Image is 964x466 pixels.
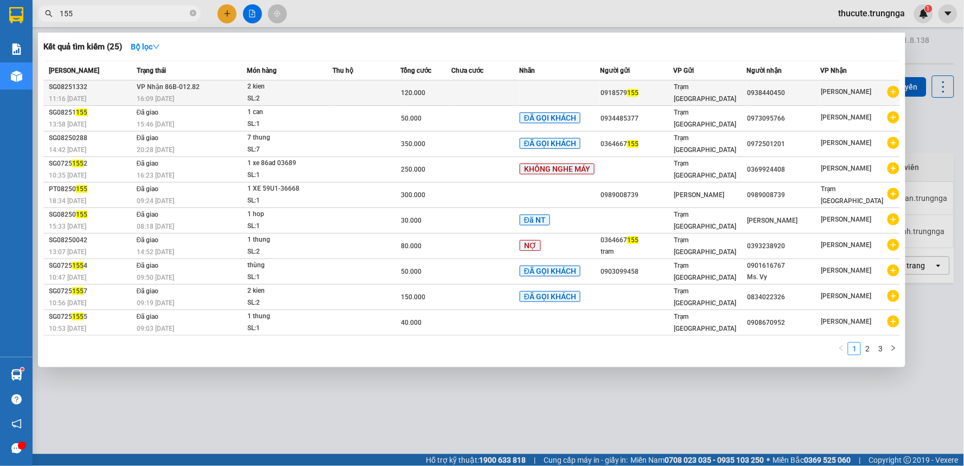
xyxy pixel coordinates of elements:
[401,166,425,173] span: 250.000
[43,41,122,53] h3: Kết quả tìm kiếm ( 25 )
[601,235,673,246] div: 0364667
[401,115,422,122] span: 50.000
[601,87,673,99] div: 0918579
[247,169,329,181] div: SL: 1
[674,109,737,128] span: Trạm [GEOGRAPHIC_DATA]
[49,274,86,281] span: 10:47 [DATE]
[674,313,737,332] span: Trạm [GEOGRAPHIC_DATA]
[674,134,737,154] span: Trạm [GEOGRAPHIC_DATA]
[821,185,883,205] span: Trạm [GEOGRAPHIC_DATA]
[49,146,86,154] span: 14:42 [DATE]
[137,248,174,256] span: 14:52 [DATE]
[888,162,899,174] span: plus-circle
[49,209,133,221] div: SG08250
[674,191,725,199] span: [PERSON_NAME]
[333,67,353,74] span: Thu hộ
[888,290,899,302] span: plus-circle
[520,291,580,302] span: ĐÃ GỌI KHÁCH
[451,67,483,74] span: Chưa cước
[76,211,87,218] span: 155
[748,113,820,124] div: 0973095766
[888,86,899,98] span: plus-circle
[835,342,848,355] li: Previous Page
[247,67,277,74] span: Món hàng
[674,67,694,74] span: VP Gửi
[137,172,174,179] span: 16:23 [DATE]
[821,216,871,223] span: [PERSON_NAME]
[247,311,329,323] div: 1 thung
[821,318,871,325] span: [PERSON_NAME]
[137,83,200,91] span: VP Nhận 86B-012.82
[888,137,899,149] span: plus-circle
[131,42,160,51] strong: Bộ lọc
[49,184,133,195] div: PT08250
[137,223,174,230] span: 08:18 [DATE]
[627,140,639,148] span: 155
[821,267,871,274] span: [PERSON_NAME]
[49,158,133,169] div: SG0725 2
[11,369,22,381] img: warehouse-icon
[137,146,174,154] span: 20:28 [DATE]
[190,9,196,19] span: close-circle
[49,260,133,272] div: SG0725 4
[520,112,580,123] span: ĐÃ GỌI KHÁCH
[72,262,84,269] span: 155
[821,165,871,172] span: [PERSON_NAME]
[821,292,871,300] span: [PERSON_NAME]
[674,160,737,179] span: Trạm [GEOGRAPHIC_DATA]
[137,197,174,205] span: 09:24 [DATE]
[748,260,820,272] div: 0901616767
[49,121,86,128] span: 13:58 [DATE]
[137,262,159,269] span: Đã giao
[247,183,329,195] div: 1 XE 59U1-36668
[49,197,86,205] span: 18:34 [DATE]
[247,93,329,105] div: SL: 2
[247,132,329,144] div: 7 thung
[520,215,550,225] span: Đã NT
[49,107,133,118] div: SG08251
[601,138,673,150] div: 0364667
[601,246,673,257] div: tram
[137,109,159,116] span: Đã giao
[137,160,159,167] span: Đã giao
[49,67,99,74] span: [PERSON_NAME]
[887,342,900,355] button: right
[821,88,871,96] span: [PERSON_NAME]
[76,185,87,193] span: 155
[137,274,174,281] span: 09:50 [DATE]
[600,67,630,74] span: Người gửi
[137,95,174,103] span: 16:09 [DATE]
[49,95,86,103] span: 11:16 [DATE]
[748,317,820,329] div: 0908670952
[247,81,329,93] div: 2 kien
[674,236,737,256] span: Trạm [GEOGRAPHIC_DATA]
[247,297,329,309] div: SL: 2
[72,160,84,167] span: 155
[601,266,673,278] div: 0903099458
[137,236,159,244] span: Đã giao
[627,236,639,244] span: 155
[888,316,899,328] span: plus-circle
[137,121,174,128] span: 15:46 [DATE]
[888,188,899,200] span: plus-circle
[247,323,329,335] div: SL: 1
[49,286,133,297] div: SG0725 7
[76,109,87,116] span: 155
[401,268,422,275] span: 50.000
[11,43,22,55] img: solution-icon
[520,163,595,174] span: KHÔNG NGHE MÁY
[888,239,899,251] span: plus-circle
[848,342,861,355] li: 1
[401,242,422,250] span: 80.000
[247,234,329,246] div: 1 thung
[674,262,737,281] span: Trạm [GEOGRAPHIC_DATA]
[838,345,845,351] span: left
[247,285,329,297] div: 2 kien
[748,241,820,252] div: 0393238920
[748,215,820,226] div: [PERSON_NAME]
[49,248,86,256] span: 13:07 [DATE]
[848,343,860,355] a: 1
[247,158,329,169] div: 1 xe 86ad 03689
[49,299,86,307] span: 10:56 [DATE]
[601,113,673,124] div: 0934485377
